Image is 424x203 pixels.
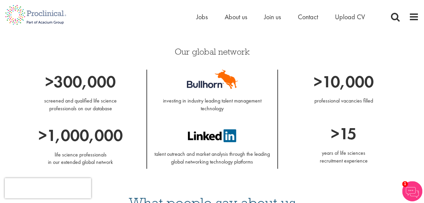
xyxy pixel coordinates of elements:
p: >10,000 [283,69,404,93]
p: investing in industry leading talent management technology [152,89,272,112]
img: Bullhorn [187,69,237,89]
h3: Our global network [20,47,404,56]
p: talent outreach and market analysis through the leading global networking technology platforms [152,142,272,166]
a: Upload CV [335,12,365,21]
img: Chatbot [402,181,422,201]
p: years of life sciences recruitment experience [283,149,404,165]
p: >1,000,000 [20,123,141,147]
a: Contact [298,12,318,21]
p: >15 [283,121,404,145]
img: LinkedIn [188,129,236,142]
a: Jobs [196,12,208,21]
iframe: reCAPTCHA [5,178,91,198]
a: About us [225,12,247,21]
p: >300,000 [20,69,141,93]
p: life science professionals in our extended global network [20,151,141,166]
p: screened and qualified life science professionals on our database [20,97,141,112]
span: 1 [402,181,408,187]
p: professional vacancies filled [283,97,404,105]
a: Join us [264,12,281,21]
